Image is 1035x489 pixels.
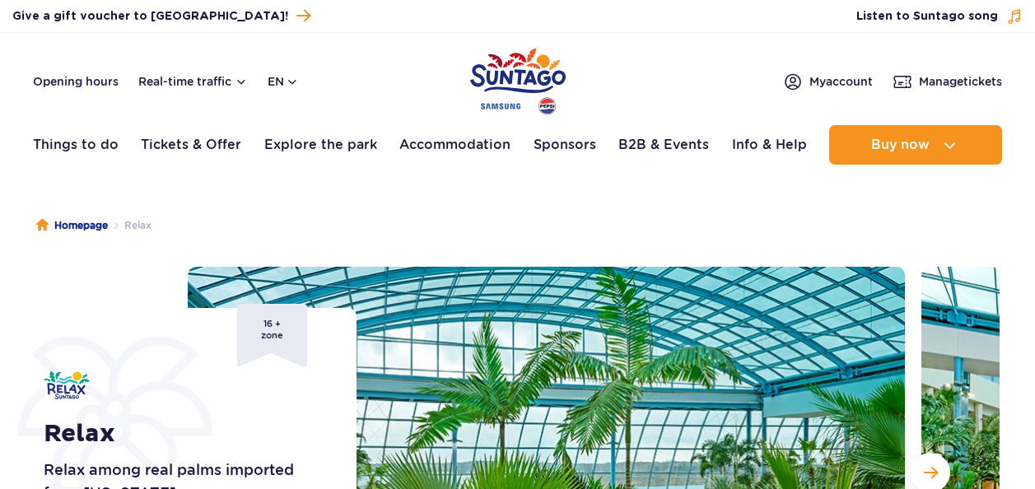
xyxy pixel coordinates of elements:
span: Buy now [871,137,930,152]
button: Buy now [829,125,1002,165]
h1: Relax [44,419,319,449]
span: Manage tickets [919,73,1002,90]
a: Things to do [33,125,119,165]
button: Real-time traffic [138,75,248,88]
a: Opening hours [33,73,119,90]
span: Listen to Suntago song [856,8,998,25]
a: Homepage [36,217,108,234]
img: Relax [44,371,90,399]
a: Myaccount [783,72,873,91]
a: Give a gift voucher to [GEOGRAPHIC_DATA]! [12,5,310,27]
a: Managetickets [893,72,1002,91]
a: Info & Help [732,125,807,165]
li: Relax [108,217,152,234]
a: Explore the park [264,125,377,165]
span: My account [809,73,873,90]
button: en [268,73,299,90]
a: Sponsors [534,125,596,165]
span: 16 + zone [237,304,307,367]
span: Give a gift voucher to [GEOGRAPHIC_DATA]! [12,8,288,25]
a: Accommodation [399,125,511,165]
button: Listen to Suntago song [856,8,1023,25]
a: B2B & Events [618,125,709,165]
a: Tickets & Offer [141,125,241,165]
a: Park of Poland [470,41,566,117]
